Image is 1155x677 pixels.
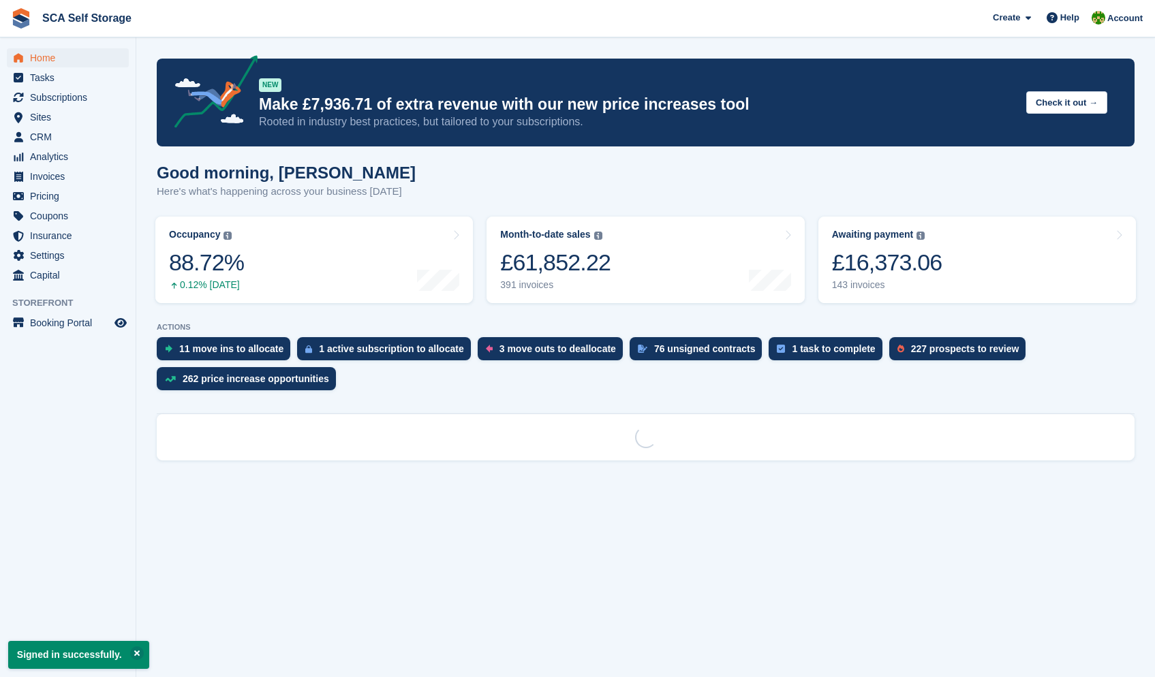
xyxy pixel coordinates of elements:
[12,296,136,310] span: Storefront
[165,376,176,382] img: price_increase_opportunities-93ffe204e8149a01c8c9dc8f82e8f89637d9d84a8eef4429ea346261dce0b2c0.svg
[993,11,1020,25] span: Create
[832,229,914,240] div: Awaiting payment
[832,249,942,277] div: £16,373.06
[30,266,112,285] span: Capital
[917,232,925,240] img: icon-info-grey-7440780725fd019a000dd9b08b2336e03edf1995a4989e88bcd33f0948082b44.svg
[7,48,129,67] a: menu
[500,229,590,240] div: Month-to-date sales
[169,229,220,240] div: Occupancy
[911,343,1019,354] div: 227 prospects to review
[259,78,281,92] div: NEW
[30,246,112,265] span: Settings
[297,337,477,367] a: 1 active subscription to allocate
[30,48,112,67] span: Home
[7,187,129,206] a: menu
[499,343,616,354] div: 3 move outs to deallocate
[7,206,129,225] a: menu
[1092,11,1105,25] img: Sam Chapman
[7,108,129,127] a: menu
[818,217,1136,303] a: Awaiting payment £16,373.06 143 invoices
[30,68,112,87] span: Tasks
[7,68,129,87] a: menu
[183,373,329,384] div: 262 price increase opportunities
[7,246,129,265] a: menu
[897,345,904,353] img: prospect-51fa495bee0391a8d652442698ab0144808aea92771e9ea1ae160a38d050c398.svg
[163,55,258,133] img: price-adjustments-announcement-icon-8257ccfd72463d97f412b2fc003d46551f7dbcb40ab6d574587a9cd5c0d94...
[7,147,129,166] a: menu
[30,226,112,245] span: Insurance
[30,187,112,206] span: Pricing
[769,337,889,367] a: 1 task to complete
[30,88,112,107] span: Subscriptions
[7,167,129,186] a: menu
[500,279,611,291] div: 391 invoices
[7,127,129,146] a: menu
[30,313,112,332] span: Booking Portal
[157,337,297,367] a: 11 move ins to allocate
[165,345,172,353] img: move_ins_to_allocate_icon-fdf77a2bb77ea45bf5b3d319d69a93e2d87916cf1d5bf7949dd705db3b84f3ca.svg
[30,167,112,186] span: Invoices
[11,8,31,29] img: stora-icon-8386f47178a22dfd0bd8f6a31ec36ba5ce8667c1dd55bd0f319d3a0aa187defe.svg
[169,249,244,277] div: 88.72%
[777,345,785,353] img: task-75834270c22a3079a89374b754ae025e5fb1db73e45f91037f5363f120a921f8.svg
[7,88,129,107] a: menu
[7,313,129,332] a: menu
[7,266,129,285] a: menu
[630,337,769,367] a: 76 unsigned contracts
[157,163,416,182] h1: Good morning, [PERSON_NAME]
[594,232,602,240] img: icon-info-grey-7440780725fd019a000dd9b08b2336e03edf1995a4989e88bcd33f0948082b44.svg
[259,95,1015,114] p: Make £7,936.71 of extra revenue with our new price increases tool
[1060,11,1079,25] span: Help
[30,127,112,146] span: CRM
[112,315,129,331] a: Preview store
[889,337,1033,367] a: 227 prospects to review
[224,232,232,240] img: icon-info-grey-7440780725fd019a000dd9b08b2336e03edf1995a4989e88bcd33f0948082b44.svg
[179,343,283,354] div: 11 move ins to allocate
[319,343,463,354] div: 1 active subscription to allocate
[638,345,647,353] img: contract_signature_icon-13c848040528278c33f63329250d36e43548de30e8caae1d1a13099fd9432cc5.svg
[157,367,343,397] a: 262 price increase opportunities
[832,279,942,291] div: 143 invoices
[486,345,493,353] img: move_outs_to_deallocate_icon-f764333ba52eb49d3ac5e1228854f67142a1ed5810a6f6cc68b1a99e826820c5.svg
[8,641,149,669] p: Signed in successfully.
[500,249,611,277] div: £61,852.22
[157,184,416,200] p: Here's what's happening across your business [DATE]
[30,206,112,225] span: Coupons
[259,114,1015,129] p: Rooted in industry best practices, but tailored to your subscriptions.
[487,217,804,303] a: Month-to-date sales £61,852.22 391 invoices
[30,147,112,166] span: Analytics
[792,343,875,354] div: 1 task to complete
[1026,91,1107,114] button: Check it out →
[305,345,312,353] img: active_subscription_to_allocate_icon-d502201f5373d7db506a760aba3b589e785aa758c864c3986d89f69b8ff3...
[157,323,1135,332] p: ACTIONS
[155,217,473,303] a: Occupancy 88.72% 0.12% [DATE]
[7,226,129,245] a: menu
[1107,12,1143,25] span: Account
[30,108,112,127] span: Sites
[654,343,756,354] div: 76 unsigned contracts
[37,7,137,29] a: SCA Self Storage
[169,279,244,291] div: 0.12% [DATE]
[478,337,630,367] a: 3 move outs to deallocate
